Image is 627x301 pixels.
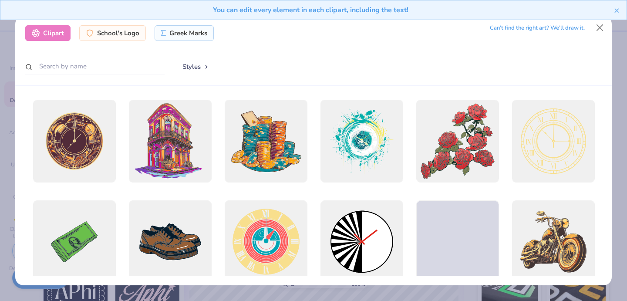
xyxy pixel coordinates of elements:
button: Styles [173,58,219,75]
button: Close [592,19,608,36]
div: Clipart [25,25,71,41]
div: Can’t find the right art? We’ll draw it. [490,20,585,36]
button: close [614,5,620,15]
input: Search by name [25,58,165,74]
div: You can edit every element in each clipart, including the text! [7,5,614,15]
div: Greek Marks [155,25,214,41]
div: School's Logo [79,25,146,41]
